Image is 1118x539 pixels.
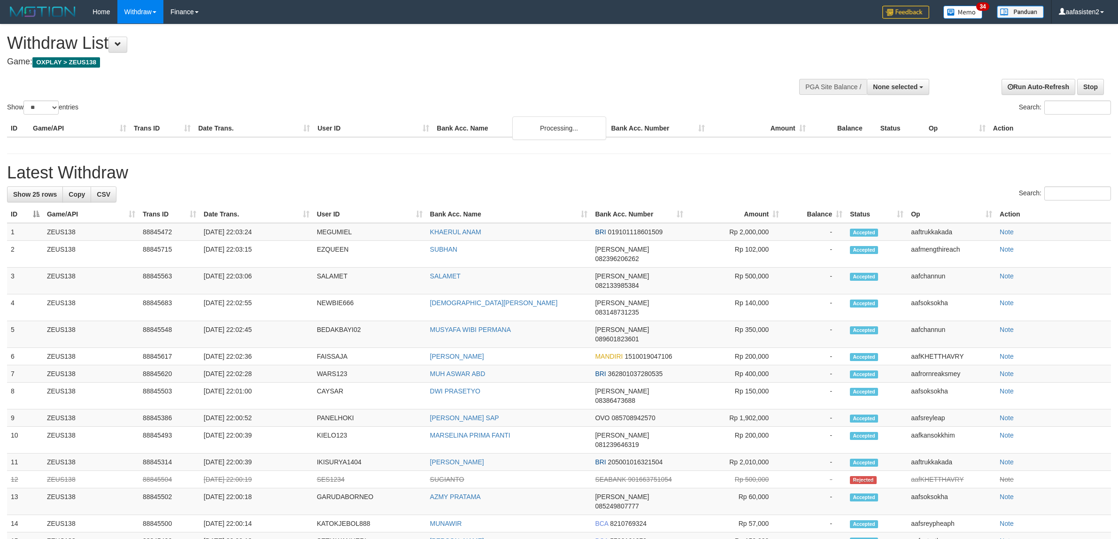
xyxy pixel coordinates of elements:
td: [DATE] 22:02:36 [200,348,313,365]
a: [PERSON_NAME] [430,458,484,466]
img: panduan.png [997,6,1044,18]
td: 9 [7,409,43,427]
td: aaftrukkakada [907,223,996,241]
td: - [783,383,846,409]
a: [DEMOGRAPHIC_DATA][PERSON_NAME] [430,299,558,307]
td: ZEUS138 [43,223,139,241]
h1: Withdraw List [7,34,736,53]
span: BRI [595,458,606,466]
a: CSV [91,186,116,202]
td: 88845715 [139,241,200,268]
a: Note [1000,353,1014,360]
td: ZEUS138 [43,488,139,515]
td: ZEUS138 [43,427,139,454]
td: [DATE] 22:00:18 [200,488,313,515]
td: [DATE] 22:01:00 [200,383,313,409]
td: ZEUS138 [43,348,139,365]
th: Balance: activate to sort column ascending [783,206,846,223]
a: Stop [1077,79,1104,95]
td: Rp 150,000 [687,383,783,409]
td: Rp 2,000,000 [687,223,783,241]
td: ZEUS138 [43,454,139,471]
span: None selected [873,83,918,91]
a: Copy [62,186,91,202]
a: Note [1000,370,1014,377]
button: None selected [867,79,929,95]
h4: Game: [7,57,736,67]
span: [PERSON_NAME] [595,431,649,439]
a: DWI PRASETYO [430,387,480,395]
td: FAISSAJA [313,348,426,365]
td: - [783,454,846,471]
td: 88845500 [139,515,200,532]
td: Rp 1,902,000 [687,409,783,427]
td: 2 [7,241,43,268]
td: 88845548 [139,321,200,348]
td: aaftrukkakada [907,454,996,471]
td: 88845314 [139,454,200,471]
span: Show 25 rows [13,191,57,198]
span: Copy 362801037280535 to clipboard [608,370,663,377]
span: Copy 083148731235 to clipboard [595,308,639,316]
span: Accepted [850,229,878,237]
td: Rp 57,000 [687,515,783,532]
span: Copy 085708942570 to clipboard [611,414,655,422]
span: Copy [69,191,85,198]
td: - [783,488,846,515]
th: Trans ID [130,120,194,137]
td: ZEUS138 [43,471,139,488]
a: Note [1000,493,1014,500]
td: EZQUEEN [313,241,426,268]
th: Bank Acc. Number: activate to sort column ascending [591,206,687,223]
td: aafmengthireach [907,241,996,268]
span: BRI [595,228,606,236]
span: 34 [976,2,989,11]
td: Rp 60,000 [687,488,783,515]
td: 88845503 [139,383,200,409]
span: Copy 082133985384 to clipboard [595,282,639,289]
span: OVO [595,414,609,422]
th: Balance [810,120,877,137]
span: OXPLAY > ZEUS138 [32,57,100,68]
span: Accepted [850,388,878,396]
th: Amount [709,120,810,137]
td: aafsreyleap [907,409,996,427]
select: Showentries [23,100,59,115]
td: Rp 200,000 [687,427,783,454]
td: 12 [7,471,43,488]
a: Note [1000,272,1014,280]
a: Note [1000,387,1014,395]
td: KATOKJEBOL888 [313,515,426,532]
span: Accepted [850,370,878,378]
div: PGA Site Balance / [799,79,867,95]
td: 88845502 [139,488,200,515]
th: ID: activate to sort column descending [7,206,43,223]
a: MUSYAFA WIBI PERMANA [430,326,511,333]
th: Bank Acc. Number [607,120,708,137]
td: aafKHETTHAVRY [907,471,996,488]
td: CAYSAR [313,383,426,409]
td: Rp 2,010,000 [687,454,783,471]
td: aafchannun [907,321,996,348]
td: Rp 400,000 [687,365,783,383]
td: 88845683 [139,294,200,321]
td: Rp 350,000 [687,321,783,348]
input: Search: [1044,186,1111,200]
td: aafsoksokha [907,294,996,321]
a: MUH ASWAR ABD [430,370,486,377]
span: [PERSON_NAME] [595,272,649,280]
span: Accepted [850,432,878,440]
td: Rp 102,000 [687,241,783,268]
th: Bank Acc. Name: activate to sort column ascending [426,206,592,223]
td: ZEUS138 [43,241,139,268]
a: AZMY PRATAMA [430,493,481,500]
td: SES1234 [313,471,426,488]
a: Run Auto-Refresh [1002,79,1075,95]
span: Copy 081239646319 to clipboard [595,441,639,448]
span: CSV [97,191,110,198]
a: Note [1000,228,1014,236]
td: 88845563 [139,268,200,294]
td: ZEUS138 [43,365,139,383]
label: Show entries [7,100,78,115]
a: MUNAWIR [430,520,462,527]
